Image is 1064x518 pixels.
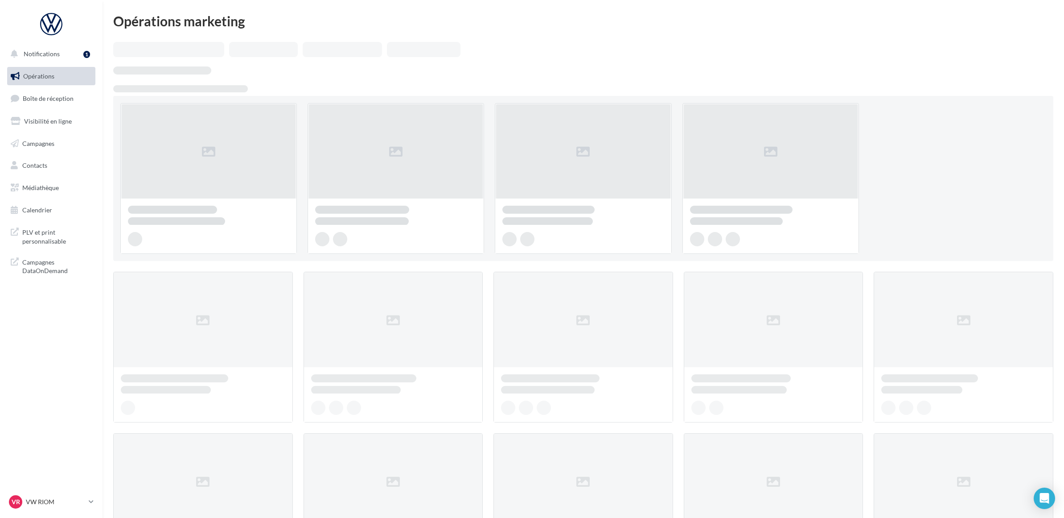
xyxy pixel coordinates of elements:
[5,201,97,220] a: Calendrier
[5,45,94,63] button: Notifications 1
[5,156,97,175] a: Contacts
[23,95,74,102] span: Boîte de réception
[5,89,97,108] a: Boîte de réception
[22,139,54,147] span: Campagnes
[5,178,97,197] a: Médiathèque
[22,206,52,214] span: Calendrier
[83,51,90,58] div: 1
[12,497,20,506] span: VR
[5,253,97,279] a: Campagnes DataOnDemand
[22,226,92,245] span: PLV et print personnalisable
[1034,488,1055,509] div: Open Intercom Messenger
[5,223,97,249] a: PLV et print personnalisable
[22,184,59,191] span: Médiathèque
[24,50,60,58] span: Notifications
[22,256,92,275] span: Campagnes DataOnDemand
[5,67,97,86] a: Opérations
[7,493,95,510] a: VR VW RIOM
[22,162,47,169] span: Contacts
[24,117,72,125] span: Visibilité en ligne
[113,14,1053,28] div: Opérations marketing
[5,134,97,153] a: Campagnes
[5,112,97,131] a: Visibilité en ligne
[26,497,85,506] p: VW RIOM
[23,72,54,80] span: Opérations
